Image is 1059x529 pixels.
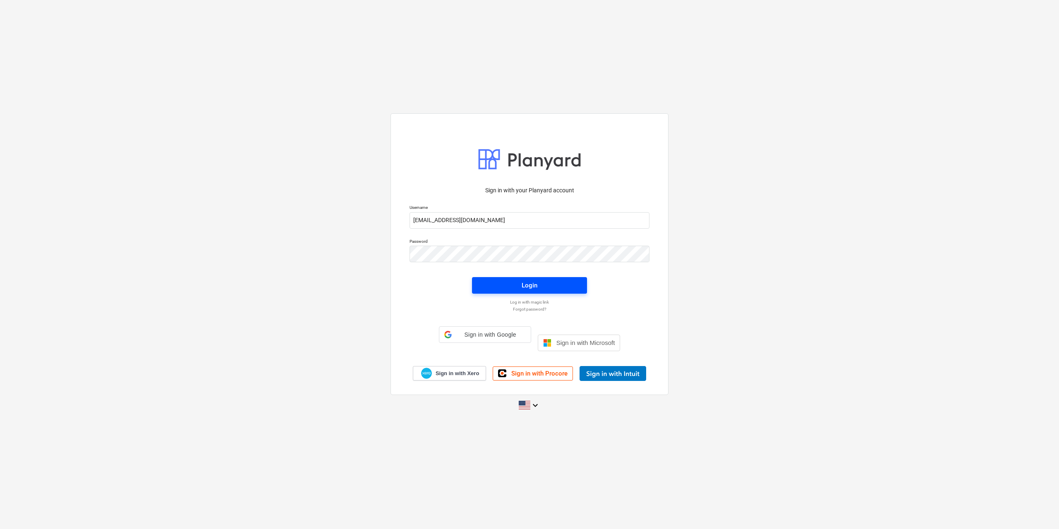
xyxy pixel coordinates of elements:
[410,205,649,212] p: Username
[410,186,649,195] p: Sign in with your Planyard account
[410,212,649,229] input: Username
[522,280,537,291] div: Login
[472,277,587,294] button: Login
[439,326,531,343] div: Sign in with Google
[493,366,573,381] a: Sign in with Procore
[455,331,526,338] span: Sign in with Google
[405,306,654,312] a: Forgot password?
[405,299,654,305] a: Log in with magic link
[530,400,540,410] i: keyboard_arrow_down
[410,239,649,246] p: Password
[421,368,432,379] img: Xero logo
[511,370,568,377] span: Sign in with Procore
[413,366,486,381] a: Sign in with Xero
[436,370,479,377] span: Sign in with Xero
[543,339,551,347] img: Microsoft logo
[556,339,615,346] span: Sign in with Microsoft
[435,342,535,360] iframe: Sign in with Google Button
